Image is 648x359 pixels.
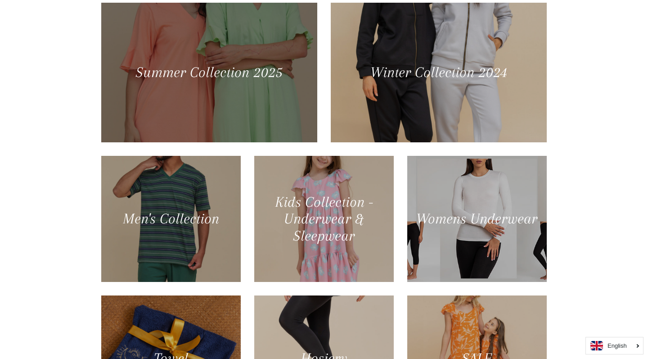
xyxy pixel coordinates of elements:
a: Womens Underwear [407,156,547,282]
a: Kids Collection - Underwear & Sleepwear [254,156,394,282]
a: English [590,341,639,350]
a: Winter Collection 2024 [331,3,547,142]
i: English [607,343,627,349]
a: Summer Collection 2025 [101,3,317,142]
a: Men's Collection [101,156,241,282]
